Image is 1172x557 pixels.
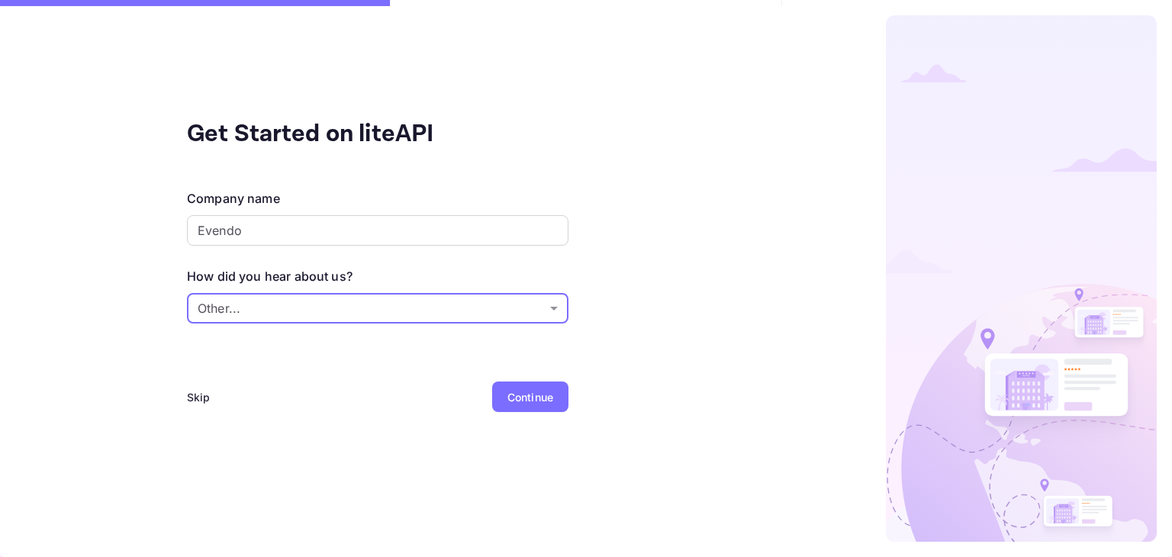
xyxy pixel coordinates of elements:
[187,293,568,324] div: Without label
[187,189,280,208] div: Company name
[507,389,553,405] div: Continue
[187,215,568,246] input: Company name
[187,116,492,153] div: Get Started on liteAPI
[187,267,353,285] div: How did you hear about us?
[187,389,211,405] div: Skip
[886,15,1157,542] img: logo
